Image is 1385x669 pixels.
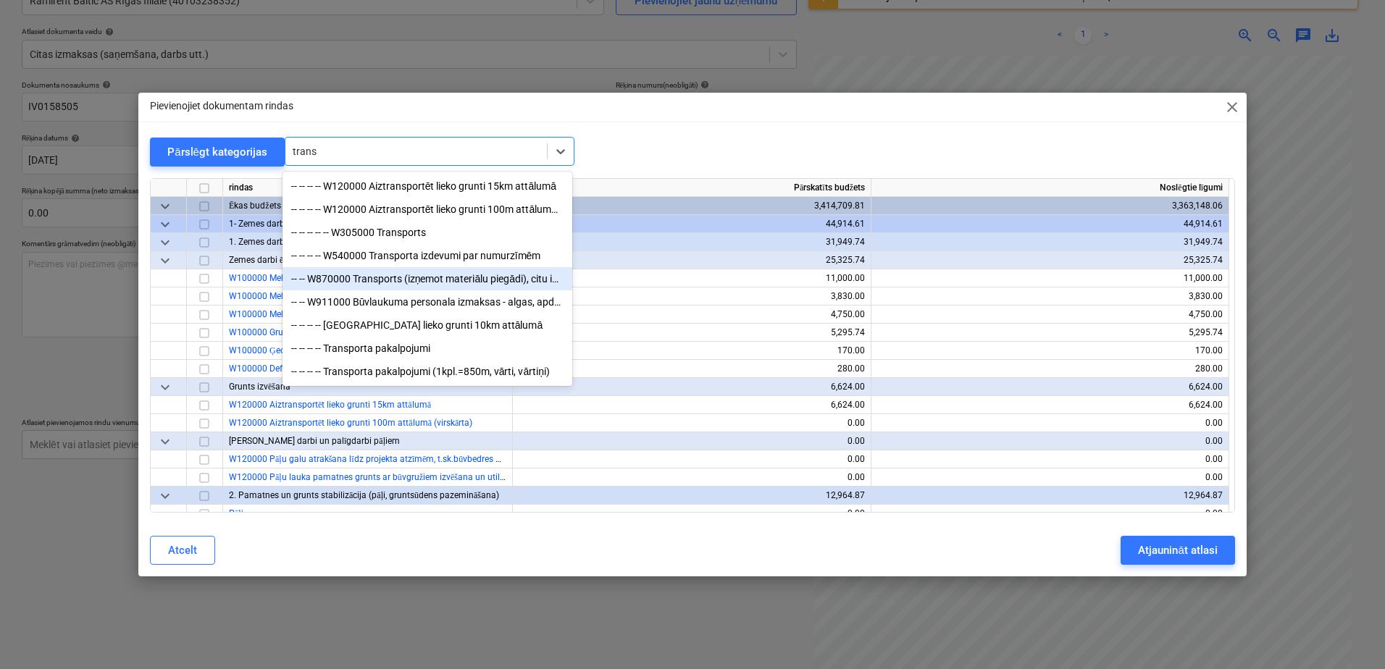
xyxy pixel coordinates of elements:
[283,267,572,290] div: -- -- W870000 Transports (izņemot materiālu piegādi), citu iekārtu noma (piemeram: ūdens atsūknēš...
[1313,599,1385,669] iframe: Chat Widget
[877,197,1223,215] div: 3,363,148.06
[229,219,341,229] span: 1- Zemes darbi un pamatnes
[877,505,1223,523] div: 0.00
[877,342,1223,360] div: 170.00
[150,98,293,114] p: Pievienojiet dokumentam rindas
[1223,98,1241,116] span: close
[877,487,1223,505] div: 12,964.87
[519,233,865,251] div: 31,949.74
[229,309,768,319] a: W100000 Mehanizēta būvbedres aizbēršana ar tīro smilti (30%), pēc betonēšanas un hidroizolācijas ...
[229,273,523,283] a: W100000 Mehanizēta būvbedres rakšana līdz 400mm virs projekta atzīmes
[877,269,1223,287] div: 11,000.00
[229,472,524,482] a: W120000 Pāļu lauka pamatnes grunts ar būvgružiem izvēšana un utilizācija
[283,314,572,337] div: -- -- -- -- Aiztransportēt lieko grunti 10km attālumā
[229,436,400,446] span: Zemes darbi un palīgdarbi pāļiem
[877,450,1223,468] div: 0.00
[877,251,1223,269] div: 25,325.74
[156,198,174,215] span: keyboard_arrow_down
[877,396,1223,414] div: 6,624.00
[168,541,197,560] div: Atcelt
[283,290,572,314] div: -- -- W911000 Būvlaukuma personala izmaksas - algas, apdrošināšana, transports, mob.[PERSON_NAME]...
[156,487,174,505] span: keyboard_arrow_down
[229,201,281,211] span: Ēkas budžets
[283,314,572,337] div: -- -- -- -- [GEOGRAPHIC_DATA] lieko grunti 10km attālumā
[283,290,572,314] div: -- -- W911000 Būvlaukuma personala izmaksas - algas, apdrošināšana, transports, mob.sakari, serti...
[877,287,1223,306] div: 3,830.00
[519,360,865,378] div: 280.00
[519,269,865,287] div: 11,000.00
[229,490,499,500] span: 2. Pamatnes un grunts stabilizācija (pāļi, gruntsūdens pazemināšana)
[229,454,682,464] a: W120000 Pāļu galu atrakšana līdz projekta atzīmēm, t.sk.būvbedres apakšas planēšana, pielīdzināša...
[229,237,304,247] span: 1. Zemes darbi ēkai
[156,216,174,233] span: keyboard_arrow_down
[519,432,865,450] div: 0.00
[519,378,865,396] div: 6,624.00
[156,379,174,396] span: keyboard_arrow_down
[283,174,572,198] div: -- -- -- -- W120000 Aiztransportēt lieko grunti 15km attālumā
[229,400,431,410] a: W120000 Aiztransportēt lieko grunti 15km attālumā
[229,327,792,337] a: W100000 Grunts blietēšana pa kārtām ar mehanizētām rokas blietēm pēc betonēšanas un hidroizolācij...
[877,306,1223,324] div: 4,750.00
[229,508,243,518] a: Pāļi
[519,450,865,468] div: 0.00
[1138,541,1217,560] div: Atjaunināt atlasi
[156,433,174,450] span: keyboard_arrow_down
[519,342,865,360] div: 170.00
[283,337,572,360] div: -- -- -- -- Transporta pakalpojumi
[156,252,174,269] span: keyboard_arrow_down
[877,414,1223,432] div: 0.00
[877,468,1223,487] div: 0.00
[229,382,290,392] span: Grunts izvēšana
[519,468,865,487] div: 0.00
[519,324,865,342] div: 5,295.74
[150,138,285,167] button: Pārslēgt kategorijas
[519,414,865,432] div: 0.00
[877,378,1223,396] div: 6,624.00
[519,487,865,505] div: 12,964.87
[283,244,572,267] div: -- -- -- -- W540000 Transporta izdevumi par numurzīmēm
[283,221,572,244] div: -- -- -- -- -- W305000 Transports
[1121,536,1234,565] button: Atjaunināt atlasi
[519,251,865,269] div: 25,325.74
[519,197,865,215] div: 3,414,709.81
[519,287,865,306] div: 3,830.00
[283,360,572,383] div: -- -- -- -- Transporta pakalpojumi (1kpl.=850m, vārti, vārtiņi)
[519,306,865,324] div: 4,750.00
[283,198,572,221] div: -- -- -- -- W120000 Aiztransportēt lieko grunti 100m attālumā (virskārta)
[167,143,267,161] div: Pārslēgt kategorijas
[871,179,1229,197] div: Noslēgtie līgumi
[877,432,1223,450] div: 0.00
[229,291,753,301] a: W100000 Mehanizēta būvbedres aizbēršana ar esošo grunti, pēc betonēšanas un hidroizolācijas darbu...
[513,179,871,197] div: Pārskatīts budžets
[223,179,513,197] div: rindas
[519,215,865,233] div: 44,914.61
[229,345,463,355] a: W100000 Ģeodēziskā uzmērīšana, dokumentu noformēšana
[877,233,1223,251] div: 31,949.74
[877,324,1223,342] div: 5,295.74
[229,418,472,428] a: W120000 Aiztransportēt lieko grunti 100m attālumā (virskārta)
[229,255,295,265] span: Zemes darbi ēkai
[150,536,215,565] button: Atcelt
[877,360,1223,378] div: 280.00
[519,505,865,523] div: 0.00
[156,234,174,251] span: keyboard_arrow_down
[229,363,509,374] a: W100000 Deformācijas moduļa mērījums (būvbedres grunts pretestība)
